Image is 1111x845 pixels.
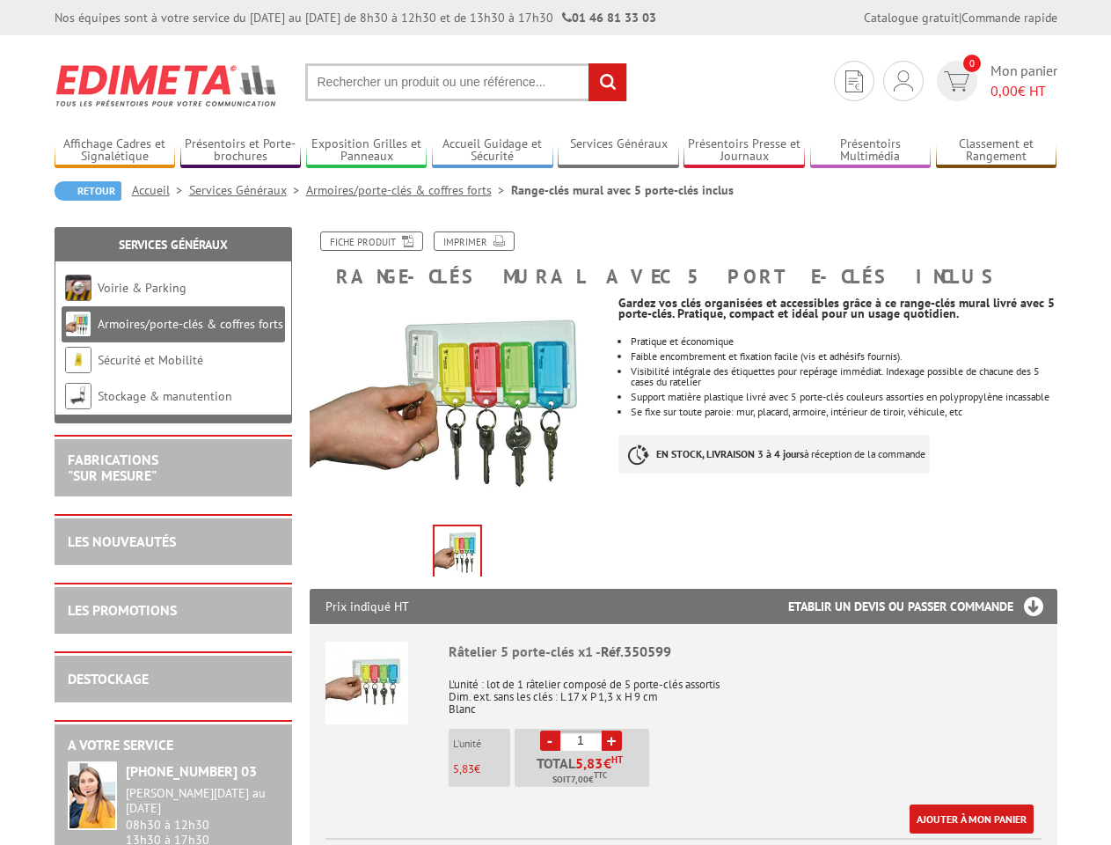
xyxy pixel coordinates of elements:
a: Catalogue gratuit [864,10,959,26]
img: porte_cles_350599.jpg [435,526,480,581]
strong: 01 46 81 33 03 [562,10,656,26]
a: - [540,731,560,751]
a: Retour [55,181,121,201]
span: Mon panier [990,61,1057,101]
div: Râtelier 5 porte-clés x1 - [449,642,1042,662]
p: Prix indiqué HT [325,589,409,624]
img: devis rapide [944,71,969,92]
span: 7,00 [571,773,588,787]
li: Pratique et économique [631,336,1056,347]
a: Armoires/porte-clés & coffres forts [306,182,511,198]
a: Services Généraux [558,136,679,165]
strong: Gardez vos clés organisées et accessibles grâce à ce range-clés mural livré avec 5 porte-clés. Pr... [618,295,1055,321]
span: 5,83 [453,761,474,776]
sup: TTC [594,770,607,780]
a: Exposition Grilles et Panneaux [306,136,428,165]
span: 0,00 [990,82,1018,99]
img: widget-service.jpg [68,761,117,830]
a: devis rapide 0 Mon panier 0,00€ HT [932,61,1057,101]
a: Accueil Guidage et Sécurité [432,136,553,165]
sup: HT [611,753,623,766]
a: Voirie & Parking [98,280,186,296]
a: Sécurité et Mobilité [98,352,203,368]
span: Réf.350599 [601,643,671,660]
a: Services Généraux [119,237,228,253]
div: [PERSON_NAME][DATE] au [DATE] [126,786,279,816]
img: Stockage & manutention [65,383,91,409]
span: € HT [990,81,1057,101]
img: Râtelier 5 porte-clés x1 [325,642,408,724]
a: Affichage Cadres et Signalétique [55,136,176,165]
a: Classement et Rangement [936,136,1057,165]
a: LES NOUVEAUTÉS [68,533,176,550]
span: € [603,756,611,770]
img: Armoires/porte-clés & coffres forts [65,311,91,337]
a: Présentoirs Multimédia [810,136,932,165]
li: Faible encombrement et fixation facile (vis et adhésifs fournis). [631,351,1056,362]
p: € [453,763,510,775]
a: Fiche produit [320,231,423,251]
a: Présentoirs et Porte-brochures [180,136,302,165]
p: L'unité : lot de 1 râtelier composé de 5 porte-clés assortis Dim. ext. sans les clés : L 17 x P 1... [449,666,1042,716]
a: DESTOCKAGE [68,670,149,687]
a: Armoires/porte-clés & coffres forts [98,316,283,332]
a: FABRICATIONS"Sur Mesure" [68,451,158,484]
p: Se fixe sur toute paroie: mur, placard, armoire, intérieur de tiroir, véhicule, etc [631,407,1056,417]
a: Commande rapide [961,10,1057,26]
li: Support matière plastique livré avec 5 porte-clés couleurs assorties en polypropylène incassable [631,392,1056,402]
img: devis rapide [894,70,913,92]
h2: A votre service [68,738,279,753]
strong: EN STOCK, LIVRAISON 3 à 4 jours [656,447,804,460]
a: Services Généraux [189,182,306,198]
a: Stockage & manutention [98,388,232,404]
div: Nos équipes sont à votre service du [DATE] au [DATE] de 8h30 à 12h30 et de 13h30 à 17h30 [55,9,656,26]
img: devis rapide [845,70,863,92]
img: Sécurité et Mobilité [65,347,91,373]
input: Rechercher un produit ou une référence... [305,63,627,101]
h3: Etablir un devis ou passer commande [788,589,1057,624]
div: | [864,9,1057,26]
input: rechercher [588,63,626,101]
span: 0 [963,55,981,72]
img: Voirie & Parking [65,275,91,301]
li: Visibilité intégrale des étiquettes pour repérage immédiat. Indexage possible de chacune des 5 ca... [631,366,1056,387]
a: + [602,731,622,751]
span: 5,83 [575,756,603,770]
a: Accueil [132,182,189,198]
img: porte_cles_350599.jpg [310,296,606,518]
strong: [PHONE_NUMBER] 03 [126,762,257,780]
a: Présentoirs Presse et Journaux [683,136,805,165]
p: à réception de la commande [618,435,930,474]
a: LES PROMOTIONS [68,601,177,619]
img: Edimeta [55,53,279,118]
a: Imprimer [434,231,515,251]
p: L'unité [453,738,510,750]
a: Ajouter à mon panier [910,805,1034,834]
li: Range-clés mural avec 5 porte-clés inclus [511,181,734,199]
p: Total [519,756,649,787]
span: Soit € [552,773,607,787]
